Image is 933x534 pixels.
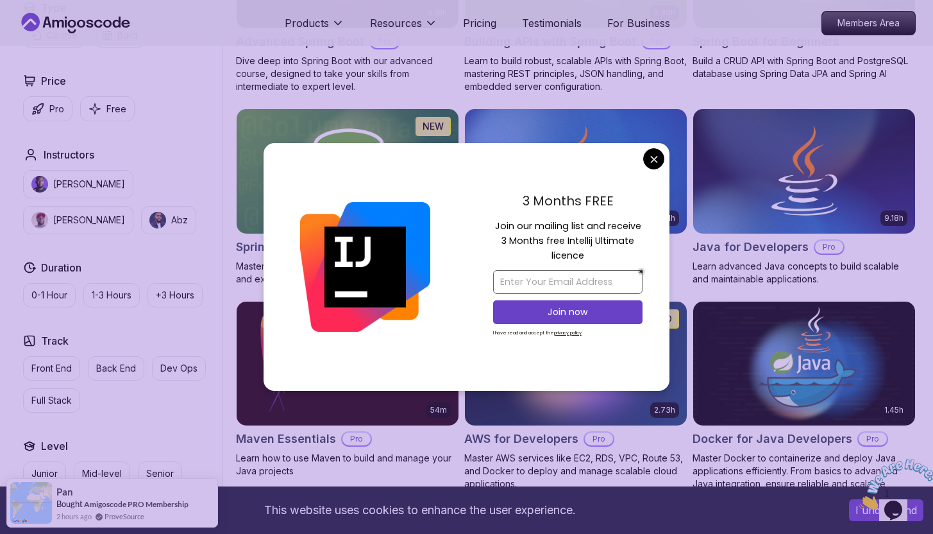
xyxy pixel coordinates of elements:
p: Pro [342,433,371,445]
p: NEW [423,120,444,133]
button: Free [80,96,135,121]
button: Pro [23,96,72,121]
p: 1-3 Hours [92,289,131,302]
span: 1 [5,5,10,16]
img: instructor img [31,176,48,193]
a: Java for Beginners card2.41hJava for BeginnersBeginner-friendly Java course for essential program... [464,108,687,286]
h2: Duration [41,260,81,275]
a: Docker for Java Developers card1.45hDocker for Java DevelopersProMaster Docker to containerize an... [693,301,916,504]
img: Maven Essentials card [237,302,458,426]
a: Pricing [463,15,496,31]
h2: Spring Data JPA [236,238,328,256]
p: Build a CRUD API with Spring Boot and PostgreSQL database using Spring Data JPA and Spring AI [693,55,916,80]
img: Java for Developers card [693,109,915,234]
button: Dev Ops [152,356,206,381]
p: 0-1 Hour [31,289,67,302]
img: instructor img [31,212,48,228]
button: Full Stack [23,388,80,413]
img: Spring Data JPA card [237,109,458,234]
h2: AWS for Developers [464,430,578,448]
a: Members Area [821,11,916,35]
p: Products [285,15,329,31]
span: Pan [56,487,73,497]
button: 1-3 Hours [83,283,140,307]
a: Testimonials [522,15,582,31]
a: Maven Essentials card54mMaven EssentialsProLearn how to use Maven to build and manage your Java p... [236,301,459,478]
p: Pro [859,433,887,445]
p: Pro [815,241,843,254]
p: Mid-level [82,467,122,480]
h2: Docker for Java Developers [693,430,852,448]
button: Back End [88,356,144,381]
img: Java for Beginners card [465,109,687,234]
img: provesource social proof notification image [10,482,52,524]
h2: Java for Developers [693,238,809,256]
p: 1.45h [884,405,904,415]
button: instructor imgAbz [141,206,196,234]
p: Resources [370,15,422,31]
button: instructor img[PERSON_NAME] [23,206,133,234]
p: Dev Ops [160,362,198,375]
button: instructor img[PERSON_NAME] [23,170,133,198]
iframe: chat widget [853,454,933,515]
p: 54m [430,405,447,415]
img: instructor img [149,212,166,228]
p: Full Stack [31,394,72,407]
button: Mid-level [74,461,130,486]
button: Products [285,15,344,41]
p: Master database management, advanced querying, and expert data handling with ease [236,260,459,286]
div: This website uses cookies to enhance the user experience. [10,496,830,524]
p: [PERSON_NAME] [53,178,125,191]
h2: Level [41,438,68,454]
h2: Instructors [44,147,94,162]
p: Learn to build robust, scalable APIs with Spring Boot, mastering REST principles, JSON handling, ... [464,55,687,93]
p: 2.73h [654,405,675,415]
span: Bought [56,499,83,509]
img: Docker for Java Developers card [693,302,915,426]
a: Java for Developers card9.18hJava for DevelopersProLearn advanced Java concepts to build scalable... [693,108,916,286]
h2: Track [41,333,69,349]
button: 0-1 Hour [23,283,76,307]
p: Learn advanced Java concepts to build scalable and maintainable applications. [693,260,916,286]
button: Accept cookies [849,499,923,521]
h2: Price [41,73,66,89]
a: ProveSource [105,511,144,522]
p: Junior [31,467,58,480]
a: For Business [607,15,670,31]
p: Learn how to use Maven to build and manage your Java projects [236,452,459,478]
a: Spring Data JPA card6.65hNEWSpring Data JPAProMaster database management, advanced querying, and ... [236,108,459,286]
h2: Maven Essentials [236,430,336,448]
p: Dive deep into Spring Boot with our advanced course, designed to take your skills from intermedia... [236,55,459,93]
img: Chat attention grabber [5,5,85,56]
a: AWS for Developers card2.73hJUST RELEASEDAWS for DevelopersProMaster AWS services like EC2, RDS, ... [464,301,687,491]
p: 9.18h [884,213,904,223]
button: Front End [23,356,80,381]
p: Pro [49,103,64,116]
p: Free [106,103,126,116]
p: +3 Hours [156,289,194,302]
p: Pro [585,433,613,445]
a: Amigoscode PRO Membership [84,499,189,509]
p: Back End [96,362,136,375]
span: 2 hours ago [56,511,92,522]
button: +3 Hours [147,283,203,307]
p: Master AWS services like EC2, RDS, VPC, Route 53, and Docker to deploy and manage scalable cloud ... [464,452,687,490]
p: Abz [171,214,188,227]
p: Master Docker to containerize and deploy Java applications efficiently. From basics to advanced J... [693,452,916,503]
p: Front End [31,362,72,375]
button: Resources [370,15,437,41]
button: Junior [23,461,66,486]
p: [PERSON_NAME] [53,214,125,227]
p: Members Area [822,12,915,35]
button: Senior [138,461,182,486]
p: Senior [146,467,174,480]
